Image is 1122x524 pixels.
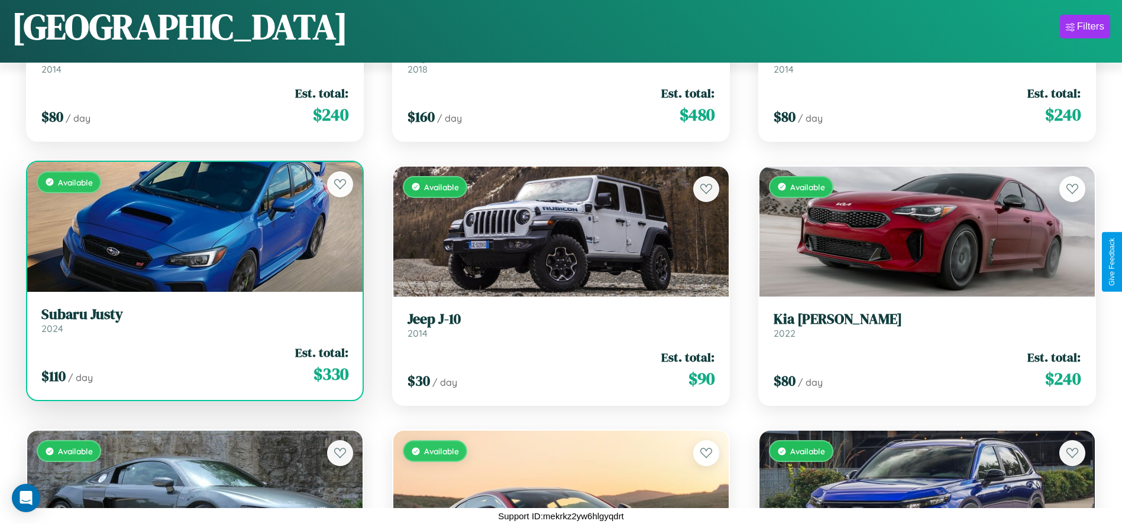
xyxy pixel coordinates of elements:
span: Available [790,182,825,192]
span: Est. total: [295,84,348,102]
span: 2014 [408,327,428,339]
span: Available [424,182,459,192]
span: $ 110 [41,366,66,386]
span: $ 240 [313,103,348,126]
span: 2014 [41,63,62,75]
span: $ 330 [313,362,348,386]
a: Jeep J-102014 [408,311,714,340]
h1: [GEOGRAPHIC_DATA] [12,2,348,51]
span: / day [68,372,93,383]
span: $ 80 [41,107,63,126]
div: Filters [1077,21,1104,32]
span: Available [58,177,93,187]
span: $ 240 [1045,367,1081,390]
span: Available [790,446,825,456]
span: / day [432,376,457,388]
span: $ 90 [688,367,714,390]
span: $ 80 [774,107,796,126]
span: Est. total: [1027,349,1081,366]
span: Available [424,446,459,456]
h3: Subaru Justy [41,306,348,323]
span: Est. total: [661,349,714,366]
span: $ 480 [680,103,714,126]
span: $ 30 [408,371,430,390]
div: Give Feedback [1108,238,1116,286]
span: / day [437,112,462,124]
a: Kia [PERSON_NAME]2022 [774,311,1081,340]
span: Available [58,446,93,456]
span: 2014 [774,63,794,75]
span: Est. total: [661,84,714,102]
span: Est. total: [295,344,348,361]
span: $ 80 [774,371,796,390]
span: 2022 [774,327,796,339]
a: Subaru Justy2024 [41,306,348,335]
span: $ 240 [1045,103,1081,126]
div: Open Intercom Messenger [12,484,40,512]
button: Filters [1060,15,1110,38]
h3: Kia [PERSON_NAME] [774,311,1081,328]
span: / day [798,376,823,388]
span: Est. total: [1027,84,1081,102]
p: Support ID: mekrkz2yw6hlgyqdrt [498,508,624,524]
span: 2024 [41,323,63,334]
span: 2018 [408,63,428,75]
span: / day [798,112,823,124]
h3: Jeep J-10 [408,311,714,328]
span: / day [66,112,90,124]
span: $ 160 [408,107,435,126]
